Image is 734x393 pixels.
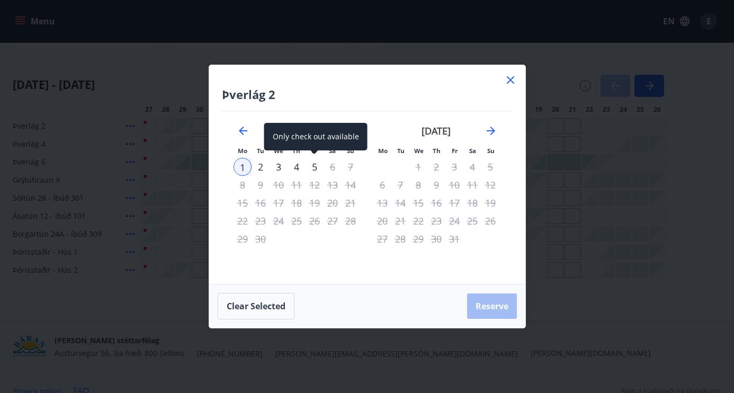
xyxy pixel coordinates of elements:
td: Not available. Sunday, October 12, 2025 [481,176,499,194]
div: Move forward to switch to the next month. [485,124,497,137]
small: Mo [238,147,247,155]
td: Not available. Tuesday, October 21, 2025 [391,212,409,230]
td: Not available. Tuesday, September 16, 2025 [252,194,270,212]
td: Not available. Friday, September 19, 2025 [306,194,324,212]
td: Not available. Monday, October 27, 2025 [373,230,391,248]
td: Not available. Monday, October 13, 2025 [373,194,391,212]
td: Not available. Monday, October 20, 2025 [373,212,391,230]
td: Not available. Monday, October 6, 2025 [373,176,391,194]
small: Sa [469,147,476,155]
div: Calendar [222,111,513,271]
td: Not available. Sunday, October 26, 2025 [481,212,499,230]
td: Not available. Saturday, October 11, 2025 [463,176,481,194]
td: Not available. Monday, September 22, 2025 [234,212,252,230]
small: Su [487,147,495,155]
td: Not available. Friday, October 17, 2025 [445,194,463,212]
td: Not available. Friday, October 31, 2025 [445,230,463,248]
small: Tu [257,147,264,155]
div: Move backward to switch to the previous month. [237,124,249,137]
td: Choose Thursday, September 4, 2025 as your check-out date. It’s available. [288,158,306,176]
td: Not available. Wednesday, October 8, 2025 [409,176,427,194]
small: Tu [397,147,405,155]
div: Only check out available [391,176,409,194]
td: Not available. Saturday, September 20, 2025 [324,194,342,212]
h4: Þverlág 2 [222,86,513,102]
td: Not available. Saturday, October 4, 2025 [463,158,481,176]
div: Only check out available [427,212,445,230]
td: Not available. Sunday, September 21, 2025 [342,194,360,212]
td: Not available. Thursday, October 9, 2025 [427,176,445,194]
td: Not available. Thursday, October 2, 2025 [427,158,445,176]
td: Choose Wednesday, September 3, 2025 as your check-out date. It’s available. [270,158,288,176]
td: Not available. Friday, October 24, 2025 [445,212,463,230]
td: Not available. Tuesday, September 30, 2025 [252,230,270,248]
td: Not available. Wednesday, September 10, 2025 [270,176,288,194]
td: Not available. Thursday, October 23, 2025 [427,212,445,230]
td: Not available. Monday, September 8, 2025 [234,176,252,194]
td: Not available. Wednesday, October 29, 2025 [409,230,427,248]
small: Th [433,147,441,155]
td: Not available. Thursday, September 25, 2025 [288,212,306,230]
td: Not available. Friday, September 26, 2025 [306,212,324,230]
div: Only check in available [234,158,252,176]
div: 3 [270,158,288,176]
td: Choose Tuesday, September 2, 2025 as your check-out date. It’s available. [252,158,270,176]
td: Not available. Sunday, October 19, 2025 [481,194,499,212]
td: Not available. Saturday, September 6, 2025 [324,158,342,176]
td: Not available. Sunday, September 7, 2025 [342,158,360,176]
button: Clear selected [218,293,294,319]
td: Not available. Friday, September 12, 2025 [306,176,324,194]
td: Not available. Wednesday, October 22, 2025 [409,212,427,230]
strong: [DATE] [422,124,451,137]
td: Not available. Saturday, October 18, 2025 [463,194,481,212]
div: 2 [252,158,270,176]
td: Not available. Sunday, October 5, 2025 [481,158,499,176]
div: 4 [288,158,306,176]
td: Not available. Tuesday, October 28, 2025 [391,230,409,248]
td: Not available. Thursday, October 30, 2025 [427,230,445,248]
small: Mo [378,147,388,155]
td: Not available. Thursday, September 18, 2025 [288,194,306,212]
td: Not available. Tuesday, September 9, 2025 [252,176,270,194]
div: Only check out available [306,194,324,212]
td: Not available. Wednesday, September 17, 2025 [270,194,288,212]
td: Not available. Wednesday, October 15, 2025 [409,194,427,212]
td: Not available. Saturday, September 13, 2025 [324,176,342,194]
td: Not available. Thursday, September 11, 2025 [288,176,306,194]
div: Only check out available [445,194,463,212]
td: Not available. Tuesday, October 7, 2025 [391,176,409,194]
div: Only check out available [445,158,463,176]
td: Not available. Tuesday, September 23, 2025 [252,212,270,230]
td: Not available. Sunday, September 14, 2025 [342,176,360,194]
div: Only check out available [306,158,324,176]
td: Not available. Wednesday, September 24, 2025 [270,212,288,230]
td: Not available. Saturday, September 27, 2025 [324,212,342,230]
td: Choose Friday, September 5, 2025 as your check-out date. It’s available. [306,158,324,176]
td: Not available. Wednesday, October 1, 2025 [409,158,427,176]
td: Not available. Tuesday, October 14, 2025 [391,194,409,212]
td: Not available. Saturday, October 25, 2025 [463,212,481,230]
div: Only check out available [264,123,368,150]
td: Not available. Friday, October 10, 2025 [445,176,463,194]
td: Selected as start date. Monday, September 1, 2025 [234,158,252,176]
td: Not available. Friday, October 3, 2025 [445,158,463,176]
td: Not available. Thursday, October 16, 2025 [427,194,445,212]
td: Not available. Monday, September 15, 2025 [234,194,252,212]
td: Not available. Monday, September 29, 2025 [234,230,252,248]
div: Only check out available [252,176,270,194]
small: Fr [452,147,458,155]
td: Not available. Sunday, September 28, 2025 [342,212,360,230]
small: We [414,147,424,155]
